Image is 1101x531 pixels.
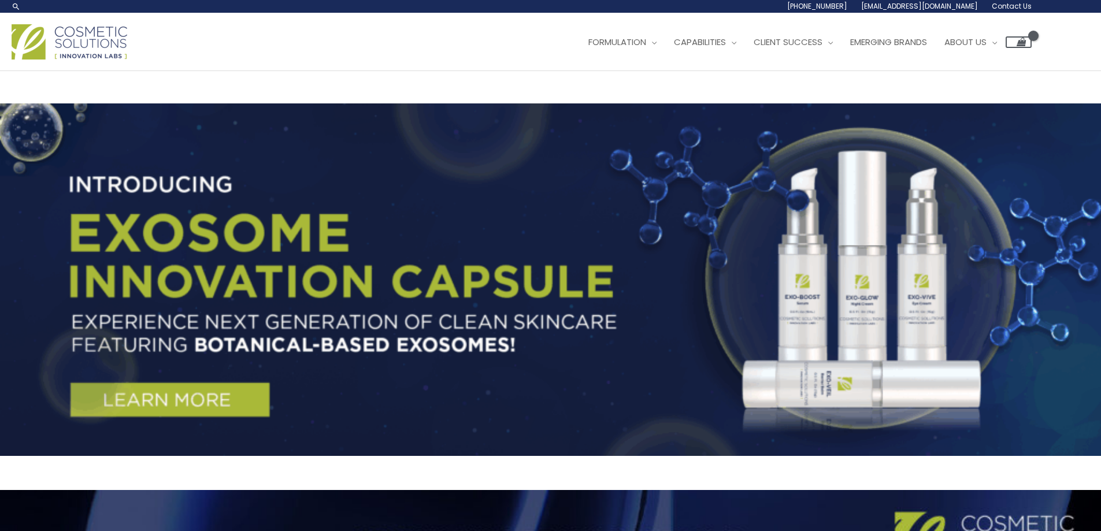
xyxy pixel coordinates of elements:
span: About Us [944,36,987,48]
span: Emerging Brands [850,36,927,48]
a: Capabilities [665,25,745,60]
span: Formulation [588,36,646,48]
span: [EMAIL_ADDRESS][DOMAIN_NAME] [861,1,978,11]
span: Contact Us [992,1,1032,11]
a: Emerging Brands [841,25,936,60]
a: About Us [936,25,1006,60]
a: Formulation [580,25,665,60]
img: Cosmetic Solutions Logo [12,24,127,60]
span: [PHONE_NUMBER] [787,1,847,11]
span: Capabilities [674,36,726,48]
a: Client Success [745,25,841,60]
span: Client Success [754,36,822,48]
a: View Shopping Cart, empty [1006,36,1032,48]
nav: Site Navigation [571,25,1032,60]
a: Search icon link [12,2,21,11]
